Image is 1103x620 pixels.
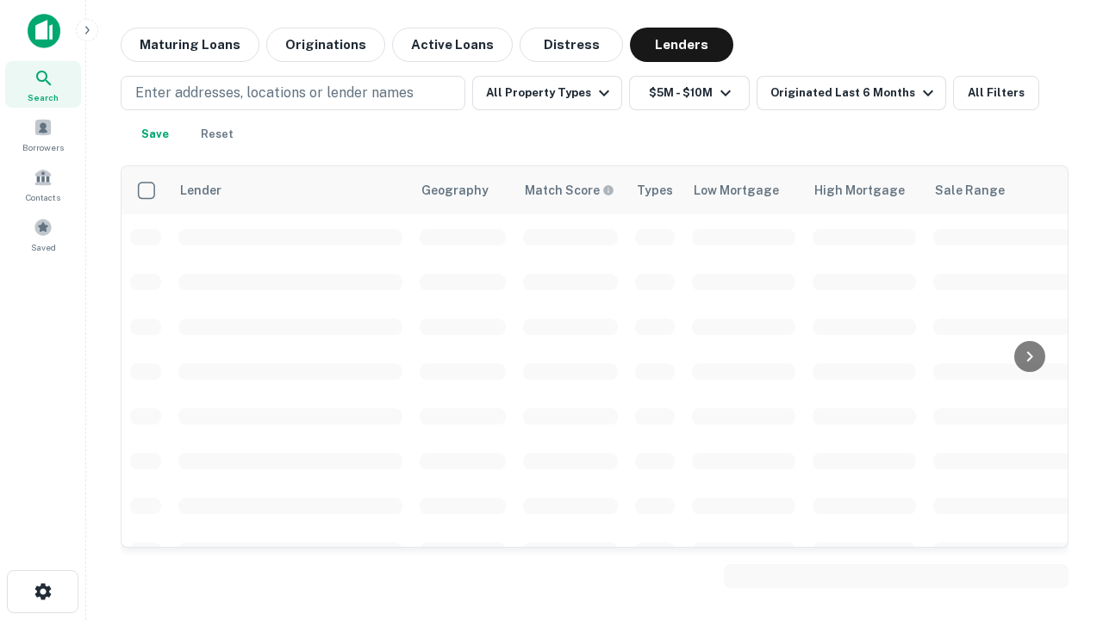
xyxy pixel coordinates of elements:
th: Geography [411,166,514,214]
th: Types [626,166,683,214]
button: Enter addresses, locations or lender names [121,76,465,110]
button: Lenders [630,28,733,62]
span: Contacts [26,190,60,204]
div: Low Mortgage [694,180,779,201]
div: Types [637,180,673,201]
button: Originated Last 6 Months [757,76,946,110]
th: High Mortgage [804,166,925,214]
div: High Mortgage [814,180,905,201]
button: Save your search to get updates of matches that match your search criteria. [128,117,183,152]
button: Active Loans [392,28,513,62]
th: Low Mortgage [683,166,804,214]
a: Contacts [5,161,81,208]
a: Borrowers [5,111,81,158]
th: Sale Range [925,166,1080,214]
a: Saved [5,211,81,257]
div: Originated Last 6 Months [770,83,938,103]
span: Borrowers [22,140,64,154]
button: Distress [520,28,623,62]
iframe: Chat Widget [1017,427,1103,510]
button: All Filters [953,76,1039,110]
h6: Match Score [525,181,611,200]
a: Search [5,61,81,108]
span: Search [28,90,59,104]
button: $5M - $10M [629,76,750,110]
div: Capitalize uses an advanced AI algorithm to match your search with the best lender. The match sco... [525,181,614,200]
div: Sale Range [935,180,1005,201]
th: Capitalize uses an advanced AI algorithm to match your search with the best lender. The match sco... [514,166,626,214]
button: Maturing Loans [121,28,259,62]
p: Enter addresses, locations or lender names [135,83,414,103]
div: Lender [180,180,221,201]
button: All Property Types [472,76,622,110]
button: Reset [190,117,245,152]
th: Lender [170,166,411,214]
button: Originations [266,28,385,62]
img: capitalize-icon.png [28,14,60,48]
div: Geography [421,180,489,201]
span: Saved [31,240,56,254]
